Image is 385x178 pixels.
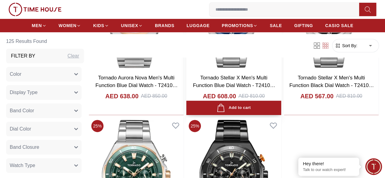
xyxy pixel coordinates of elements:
[270,23,282,29] span: SALE
[6,122,82,136] button: Dial Color
[105,92,138,100] h4: AED 638.00
[187,23,210,29] span: LUGGAGE
[10,162,35,169] span: Watch Type
[289,75,374,96] a: Tornado Stellar X Men's Multi Function Black Dial Watch - T24104-SBSB
[6,67,82,82] button: Color
[95,75,177,96] a: Tornado Aurora Nova Men's Multi Function Blue Dial Watch - T24105-KBSN
[325,23,353,29] span: CASIO SALE
[294,23,313,29] span: GIFTING
[91,120,103,132] span: 25 %
[222,23,253,29] span: PROMOTIONS
[6,158,82,173] button: Watch Type
[121,23,138,29] span: UNISEX
[300,92,334,100] h4: AED 567.00
[186,101,281,115] button: Add to cart
[303,161,355,167] div: Hey there!
[6,103,82,118] button: Band Color
[121,20,143,31] a: UNISEX
[10,89,37,96] span: Display Type
[10,144,39,151] span: Band Closure
[141,92,167,100] div: AED 850.00
[187,20,210,31] a: LUGGAGE
[155,20,174,31] a: BRANDS
[68,52,79,60] div: Clear
[11,52,35,60] h3: Filter By
[222,20,258,31] a: PROMOTIONS
[32,23,42,29] span: MEN
[336,92,362,100] div: AED 810.00
[59,23,77,29] span: WOMEN
[270,20,282,31] a: SALE
[32,20,46,31] a: MEN
[325,20,353,31] a: CASIO SALE
[10,107,34,114] span: Band Color
[193,75,275,96] a: Tornado Stellar X Men's Multi Function Blue Dial Watch - T24104-SBSN
[6,34,84,49] h6: 125 Results Found
[10,71,21,78] span: Color
[365,158,382,175] div: Chat Widget
[9,3,61,16] img: ...
[6,85,82,100] button: Display Type
[238,92,264,100] div: AED 810.00
[6,140,82,155] button: Band Closure
[59,20,81,31] a: WOMEN
[303,167,355,173] p: Talk to our watch expert!
[217,104,250,112] div: Add to cart
[10,125,31,133] span: Dial Color
[93,23,104,29] span: KIDS
[93,20,109,31] a: KIDS
[294,20,313,31] a: GIFTING
[341,43,357,49] span: Sort By:
[203,92,236,100] h4: AED 608.00
[155,23,174,29] span: BRANDS
[335,43,357,49] button: Sort By:
[189,120,201,132] span: 25 %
